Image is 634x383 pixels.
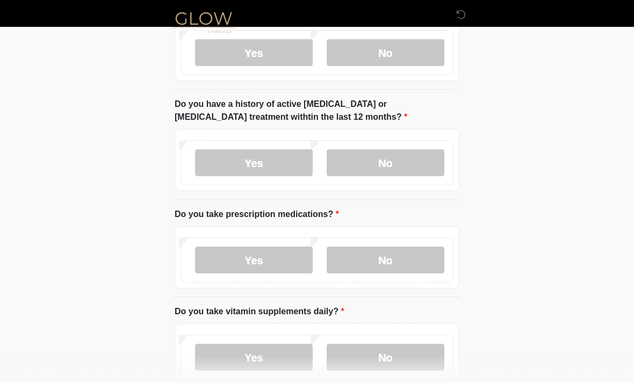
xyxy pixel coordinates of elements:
[327,39,444,66] label: No
[327,247,444,273] label: No
[175,208,339,221] label: Do you take prescription medications?
[164,8,243,35] img: Glow Medical Spa Logo
[175,305,344,318] label: Do you take vitamin supplements daily?
[327,149,444,176] label: No
[175,98,459,124] label: Do you have a history of active [MEDICAL_DATA] or [MEDICAL_DATA] treatment withtin the last 12 mo...
[195,149,313,176] label: Yes
[195,344,313,371] label: Yes
[327,344,444,371] label: No
[195,39,313,66] label: Yes
[195,247,313,273] label: Yes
